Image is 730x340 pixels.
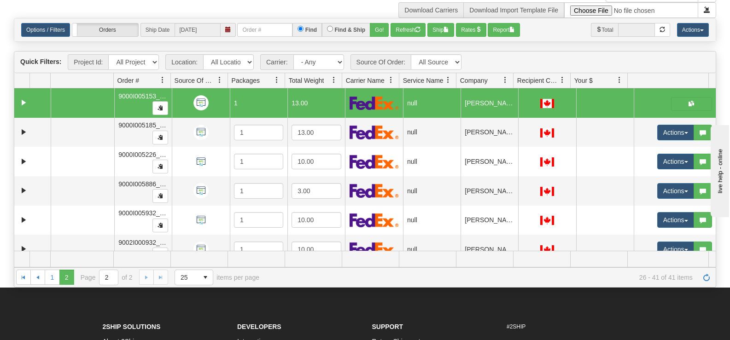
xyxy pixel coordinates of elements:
img: CA [540,216,554,225]
button: Ship [427,23,454,37]
img: API [193,125,209,140]
button: Copy to clipboard [152,248,168,261]
img: FedEx Express® [350,155,399,169]
span: 9000I005226_JASZ [118,151,175,158]
img: API [193,183,209,198]
td: [PERSON_NAME] [461,206,518,235]
button: Report [488,23,520,37]
button: Actions [677,23,709,37]
span: Location: [165,54,203,70]
span: Your $ [574,76,593,85]
span: Recipient Country [517,76,559,85]
span: items per page [175,270,259,285]
span: 13.00 [292,99,308,107]
td: null [403,235,461,264]
td: null [403,176,461,206]
a: Download Carriers [404,6,458,14]
span: 9000I005886_JASZ [118,180,175,188]
td: null [403,147,461,176]
span: Ship Date [140,23,175,37]
label: Find & Ship [334,26,365,34]
a: Source Of Order filter column settings [212,72,228,88]
button: Copy to clipboard [152,219,168,232]
td: null [403,88,461,118]
strong: Developers [237,323,281,330]
img: CA [540,187,554,196]
a: Expand [18,243,29,255]
a: 1 [45,270,59,284]
span: Total Weight [289,76,324,85]
img: API [193,242,209,257]
td: [PERSON_NAME] [461,235,518,264]
div: grid toolbar [14,52,716,73]
button: Copy to clipboard [152,101,168,115]
span: Source Of Order: [350,54,411,70]
td: null [403,206,461,235]
a: Options / Filters [21,23,70,37]
a: Go to the first page [16,270,31,284]
span: Page of 2 [81,270,133,285]
img: CA [540,157,554,167]
input: Page 2 [99,270,118,285]
iframe: chat widget [709,123,729,217]
a: Service Name filter column settings [440,72,456,88]
a: Expand [18,127,29,138]
button: Refresh [391,23,426,37]
span: Order # [117,76,139,85]
a: Expand [18,156,29,167]
a: Go to the previous page [30,270,45,284]
td: [PERSON_NAME] [461,88,518,118]
span: Page sizes drop down [175,270,213,285]
a: Order # filter column settings [155,72,170,88]
a: Refresh [699,270,714,284]
a: Expand [18,214,29,226]
span: 9000I005932_JASZ [118,209,175,217]
span: Source Of Order [175,76,216,85]
img: CA [540,245,554,254]
a: Carrier Name filter column settings [383,72,399,88]
span: Project Id: [68,54,108,70]
button: Copy to clipboard [152,131,168,144]
a: Total Weight filter column settings [326,72,342,88]
button: Actions [657,212,694,228]
img: FedEx Express® [350,96,399,110]
td: null [403,118,461,147]
span: 9002I000932_JASZ [118,239,175,246]
button: Actions [657,183,694,199]
img: API [193,154,209,169]
span: Carrier Name [346,76,385,85]
span: Service Name [403,76,444,85]
button: Actions [657,154,694,169]
img: CA [540,99,554,108]
span: Page 2 [59,270,74,284]
img: FedEx Express® [350,125,399,139]
a: Expand [18,185,29,196]
button: Shipping Documents [671,97,712,111]
button: Copy to clipboard [152,160,168,173]
input: Import [564,2,698,18]
a: Your $ filter column settings [612,72,627,88]
span: Total [591,23,618,37]
button: Go! [370,23,389,37]
span: Company [460,76,488,85]
span: Packages [232,76,260,85]
a: Expand [18,97,29,109]
img: FedEx Express® [350,242,399,256]
a: Company filter column settings [497,72,513,88]
td: [PERSON_NAME] [461,118,518,147]
span: 25 [181,273,193,282]
button: Actions [657,242,694,257]
img: FedEx Express® [350,184,399,198]
button: Actions [657,125,694,140]
label: Find [305,26,317,34]
label: Quick Filters: [20,57,61,66]
div: live help - online [7,8,85,15]
td: [PERSON_NAME] [461,147,518,176]
label: Orders [72,23,138,36]
span: select [198,270,213,285]
button: Copy to clipboard [152,189,168,203]
span: 9000I005185_JASZ [118,121,175,129]
td: [PERSON_NAME] [461,176,518,206]
img: API [193,213,209,228]
button: Rates [456,23,486,37]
